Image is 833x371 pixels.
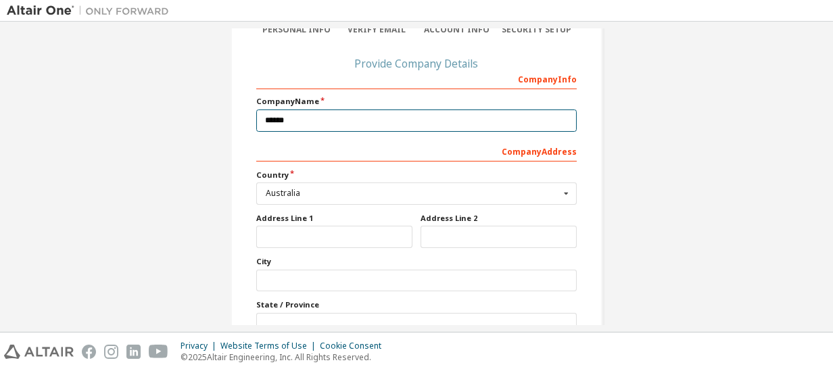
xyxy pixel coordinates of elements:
[497,24,577,35] div: Security Setup
[126,345,141,359] img: linkedin.svg
[181,341,220,351] div: Privacy
[4,345,74,359] img: altair_logo.svg
[256,68,577,89] div: Company Info
[416,24,497,35] div: Account Info
[82,345,96,359] img: facebook.svg
[256,96,577,107] label: Company Name
[266,189,560,197] div: Australia
[256,59,577,68] div: Provide Company Details
[256,140,577,162] div: Company Address
[337,24,417,35] div: Verify Email
[149,345,168,359] img: youtube.svg
[256,213,412,224] label: Address Line 1
[104,345,118,359] img: instagram.svg
[320,341,389,351] div: Cookie Consent
[7,4,176,18] img: Altair One
[256,170,577,180] label: Country
[256,256,577,267] label: City
[256,299,577,310] label: State / Province
[181,351,389,363] p: © 2025 Altair Engineering, Inc. All Rights Reserved.
[256,24,337,35] div: Personal Info
[421,213,577,224] label: Address Line 2
[220,341,320,351] div: Website Terms of Use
